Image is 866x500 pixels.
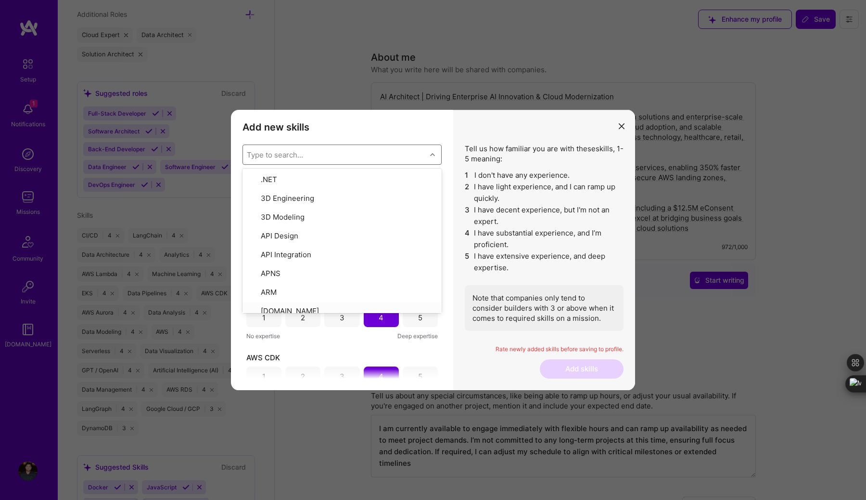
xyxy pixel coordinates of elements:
[248,268,436,279] div: APNS
[340,371,344,382] div: 3
[465,170,471,181] span: 1
[262,313,266,323] div: 1
[247,150,303,160] div: Type to search...
[418,313,422,323] div: 5
[340,313,344,323] div: 3
[248,174,436,185] div: .NET
[397,331,438,341] span: Deep expertise
[465,285,624,331] div: Note that companies only tend to consider builders with 3 or above when it comes to required skil...
[465,250,470,274] span: 5
[465,227,624,250] li: I have substantial experience, and I’m proficient.
[430,152,435,157] i: icon Chevron
[465,204,470,227] span: 3
[465,227,470,250] span: 4
[465,144,624,331] div: Tell us how familiar you are with these skills , 1-5 meaning:
[465,181,470,204] span: 2
[301,313,305,323] div: 2
[248,250,436,261] div: API Integration
[465,170,624,181] li: I don't have any experience.
[248,193,436,204] div: 3D Engineering
[248,212,436,223] div: 3D Modeling
[242,121,442,133] h3: Add new skills
[246,353,280,363] span: AWS CDK
[231,110,635,390] div: modal
[379,313,383,323] div: 4
[465,181,624,204] li: I have light experience, and I can ramp up quickly.
[379,371,383,382] div: 4
[248,231,436,242] div: API Design
[301,371,305,382] div: 2
[465,204,624,227] li: I have decent experience, but I'm not an expert.
[246,331,280,341] span: No expertise
[248,287,436,298] div: ARM
[248,306,436,317] div: [DOMAIN_NAME]
[619,123,624,129] i: icon Close
[540,359,624,379] button: Add skills
[262,371,266,382] div: 1
[418,371,422,382] div: 5
[465,250,624,274] li: I have extensive experience, and deep expertise.
[465,345,624,354] p: Rate newly added skills before saving to profile.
